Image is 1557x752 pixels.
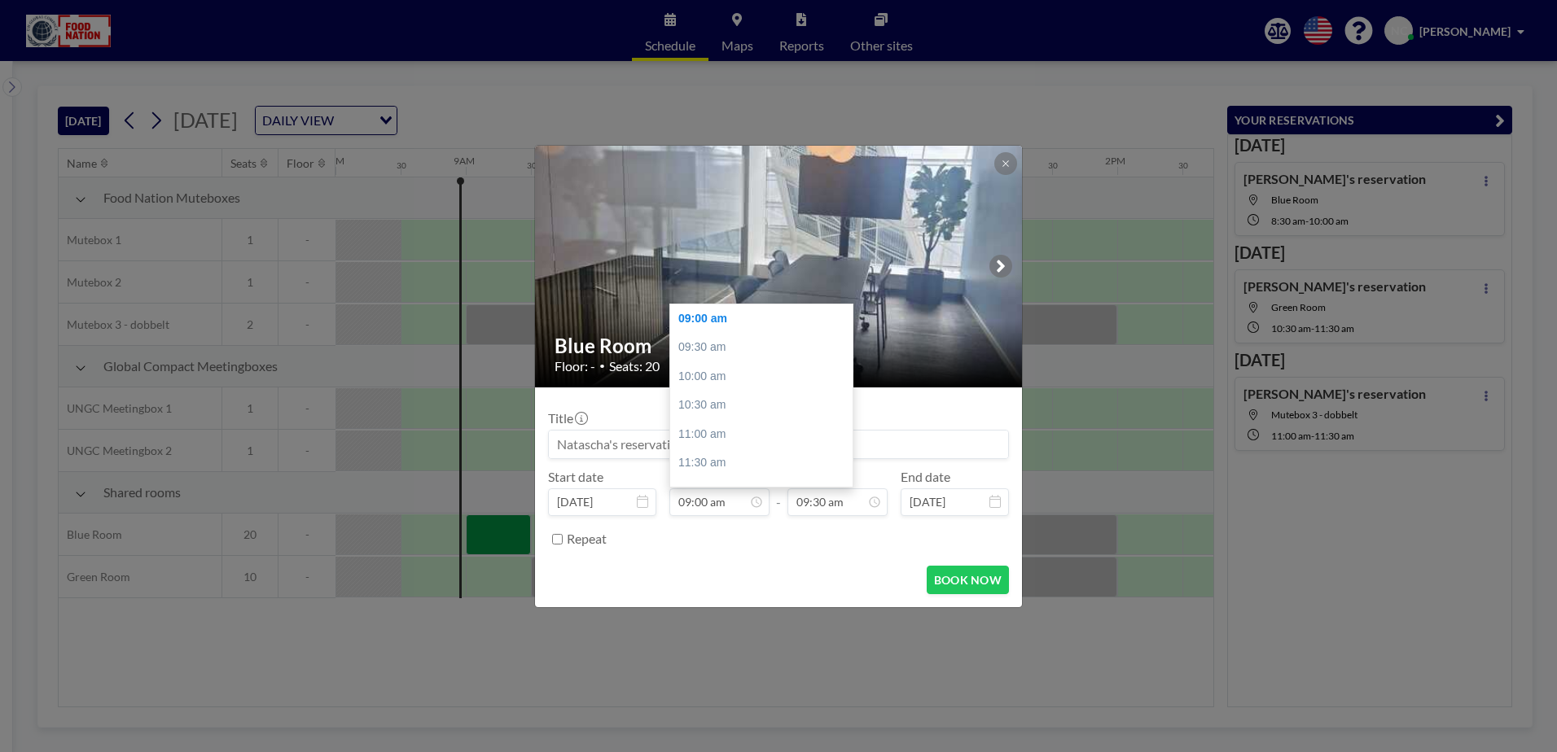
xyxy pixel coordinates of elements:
[670,391,861,420] div: 10:30 am
[555,358,595,374] span: Floor: -
[670,478,861,507] div: 12:00 pm
[776,474,781,510] span: -
[549,431,1008,458] input: Natascha's reservation
[670,362,861,391] div: 10:00 am
[567,531,607,547] label: Repeat
[670,304,861,334] div: 09:00 am
[555,334,1004,358] h2: Blue Room
[548,469,603,485] label: Start date
[670,448,861,478] div: 11:30 am
[670,333,861,362] div: 09:30 am
[670,420,861,449] div: 11:00 am
[609,358,660,374] span: Seats: 20
[927,566,1009,594] button: BOOK NOW
[548,410,586,426] label: Title
[901,469,950,485] label: End date
[599,360,605,372] span: •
